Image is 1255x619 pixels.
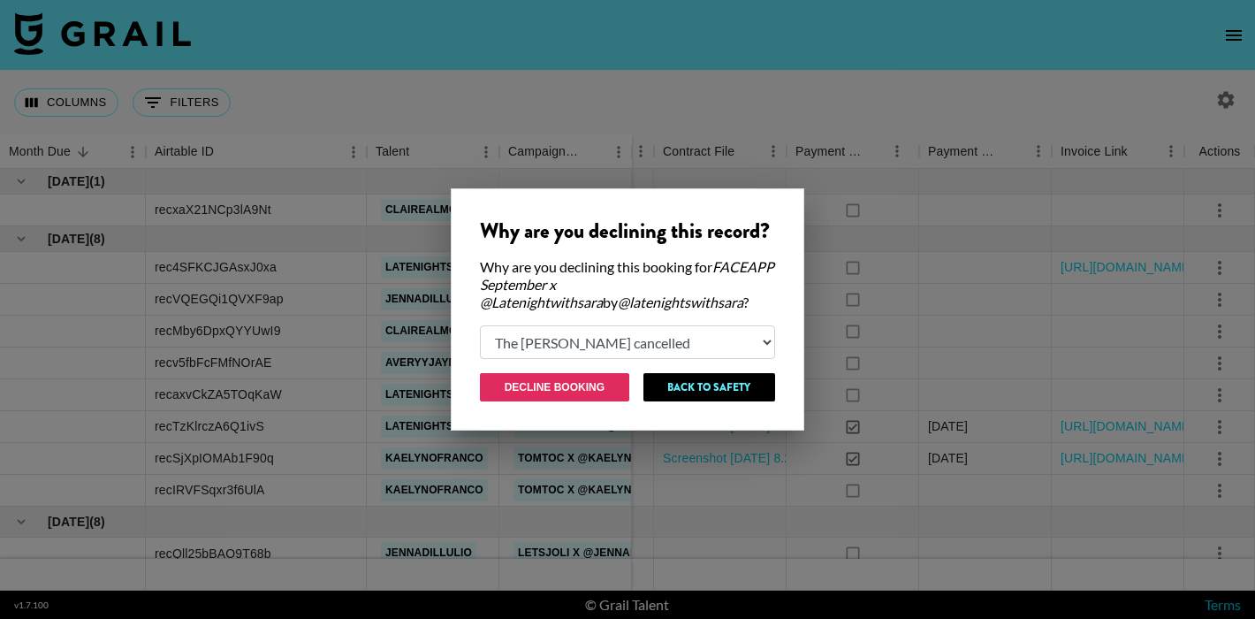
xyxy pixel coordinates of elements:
div: Why are you declining this booking for by ? [480,258,775,311]
button: Decline Booking [480,373,629,401]
button: Back to Safety [643,373,775,401]
em: @ latenightswithsara [618,294,743,310]
em: FACEAPP September x @Latenightwithsara [480,258,774,310]
div: Why are you declining this record? [480,218,775,244]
